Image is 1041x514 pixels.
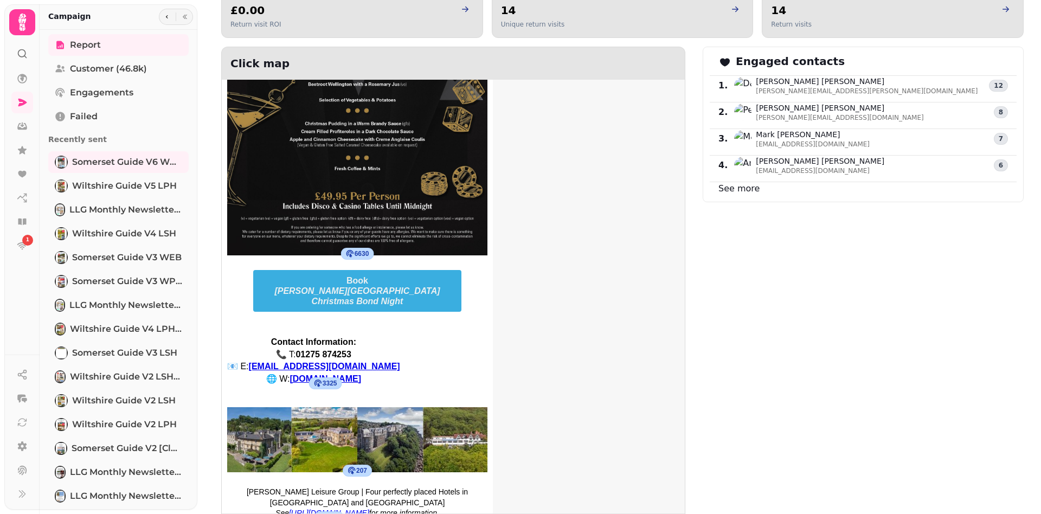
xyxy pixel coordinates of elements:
[56,348,67,358] img: Somerset Guide v3 LSH
[48,342,189,364] a: Somerset Guide v3 LSHSomerset Guide v3 LSH
[771,3,812,18] h2: 14
[72,251,182,264] span: Somerset Guide v3 WEB
[72,227,176,240] span: Wiltshire Guide v4 LSH
[756,76,978,87] span: [PERSON_NAME] [PERSON_NAME]
[56,371,65,382] img: Wiltshire Guide v2 LSH [clone]
[72,418,177,431] span: Wiltshire Guide v2 LPH
[295,350,351,359] strong: 01275 874253
[72,275,182,288] span: Somerset Guide v3 WPH
[48,199,189,221] a: LLG Monthly Newsletter - August 25LLG Monthly Newsletter - [DATE]
[48,247,189,268] a: Somerset Guide v3 WEBSomerset Guide v3 WEB
[48,294,189,316] a: LLG Monthly Newsletter - July 25LLG Monthly Newsletter - [DATE]
[734,130,751,147] img: Mark Thompson
[48,175,189,197] a: Wiltshire Guide v5 LPHWiltshire Guide v5 LPH
[72,346,177,359] span: Somerset Guide v3 LSH
[48,82,189,104] a: Engagements
[274,276,440,306] strong: Book
[56,252,67,263] img: Somerset Guide v3 WEB
[70,490,182,503] span: LLG Monthly Newsletter - APRIL
[56,467,65,478] img: LLG Monthly Newsletter - MAY
[501,3,565,18] h2: 14
[501,20,565,29] p: Unique return visits
[756,140,870,149] span: [EMAIL_ADDRESS][DOMAIN_NAME]
[734,77,751,94] img: Dave Hanlon
[56,228,67,239] img: Wiltshire Guide v4 LSH
[734,157,751,174] img: Amanda Everett
[56,181,67,191] img: Wiltshire Guide v5 LPH
[56,395,67,406] img: Wiltshire Guide v2 LSH
[718,159,728,172] span: 4 .
[355,249,369,258] span: 6630
[222,47,430,80] h2: Click map
[70,370,182,383] span: Wiltshire Guide v2 LSH [clone]
[249,362,400,371] a: [EMAIL_ADDRESS][DOMAIN_NAME]
[70,466,182,479] span: LLG Monthly Newsletter - MAY
[48,223,189,245] a: Wiltshire Guide v4 LSHWiltshire Guide v4 LSH
[230,3,281,18] h2: £0.00
[56,204,64,215] img: LLG Monthly Newsletter - August 25
[70,110,98,123] span: Failed
[56,276,67,287] img: Somerset Guide v3 WPH
[718,106,728,119] span: 2 .
[48,438,189,459] a: Somerset Guide v2 [clone]Somerset Guide v2 [clone]
[11,235,33,256] a: 1
[48,461,189,483] a: LLG Monthly Newsletter - MAYLLG Monthly Newsletter - MAY
[756,102,924,113] span: [PERSON_NAME] [PERSON_NAME]
[56,300,64,311] img: LLG Monthly Newsletter - July 25
[756,87,978,95] span: [PERSON_NAME][EMAIL_ADDRESS][PERSON_NAME][DOMAIN_NAME]
[994,159,1008,171] div: 6
[274,286,440,306] em: [PERSON_NAME][GEOGRAPHIC_DATA] Christmas Bond Night
[72,156,182,169] span: Somerset Guide v6 WPH
[756,129,870,140] span: Mark [PERSON_NAME]
[48,11,91,22] h2: Campaign
[70,38,101,52] span: Report
[994,3,1014,16] a: goto
[48,130,189,149] p: Recently sent
[48,106,189,127] a: Failed
[356,466,367,475] span: 207
[26,236,29,244] span: 1
[756,156,884,166] span: [PERSON_NAME] [PERSON_NAME]
[56,491,65,502] img: LLG Monthly Newsletter - APRIL
[70,62,147,75] span: Customer (46.8k)
[253,270,461,312] a: Book[PERSON_NAME][GEOGRAPHIC_DATA] Christmas Bond Night
[290,374,361,383] a: [DOMAIN_NAME]
[48,151,189,173] a: Somerset Guide v6 WPHSomerset Guide v6 WPH
[56,324,65,335] img: Wiltshire Guide v4 LPH [clone]
[48,390,189,412] a: Wiltshire Guide v2 LSHWiltshire Guide v2 LSH
[247,487,468,507] span: [PERSON_NAME] Leisure Group | Four perfectly placed Hotels in [GEOGRAPHIC_DATA] and [GEOGRAPHIC_D...
[718,132,728,145] span: 3 .
[70,86,133,99] span: Engagements
[56,419,67,430] img: Wiltshire Guide v2 LPH
[994,106,1008,118] div: 8
[323,379,337,388] span: 3325
[48,271,189,292] a: Somerset Guide v3 WPHSomerset Guide v3 WPH
[69,203,182,216] span: LLG Monthly Newsletter - [DATE]
[994,133,1008,145] div: 7
[48,58,189,80] a: Customer (46.8k)
[56,443,66,454] img: Somerset Guide v2 [clone]
[734,104,751,121] img: Peter Gibbs
[72,179,177,192] span: Wiltshire Guide v5 LPH
[718,183,760,194] a: See more
[48,414,189,435] a: Wiltshire Guide v2 LPHWiltshire Guide v2 LPH
[56,157,67,168] img: Somerset Guide v6 WPH
[271,337,356,346] strong: Contact Information:
[48,34,189,56] a: Report
[718,54,845,69] h2: Engaged contacts
[72,442,182,455] span: Somerset Guide v2 [clone]
[69,299,182,312] span: LLG Monthly Newsletter - [DATE]
[48,366,189,388] a: Wiltshire Guide v2 LSH [clone]Wiltshire Guide v2 LSH [clone]
[453,3,474,16] a: goto
[723,3,744,16] a: goto
[771,20,812,29] p: Return visits
[230,20,281,29] p: Return visit ROI
[756,113,924,122] span: [PERSON_NAME][EMAIL_ADDRESS][DOMAIN_NAME]
[756,166,884,175] span: [EMAIL_ADDRESS][DOMAIN_NAME]
[72,394,176,407] span: Wiltshire Guide v2 LSH
[718,79,728,92] span: 1 .
[227,336,400,385] p: 📞 T: 📧 E: 🌐 W:
[48,318,189,340] a: Wiltshire Guide v4 LPH [clone]Wiltshire Guide v4 LPH [clone]
[989,80,1008,92] div: 12
[70,323,182,336] span: Wiltshire Guide v4 LPH [clone]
